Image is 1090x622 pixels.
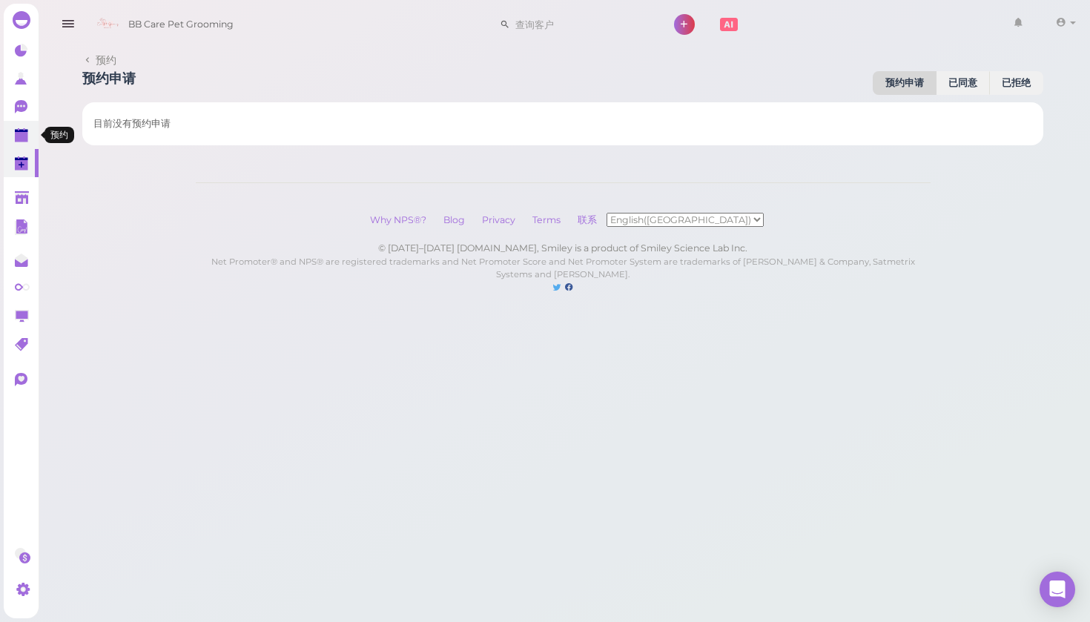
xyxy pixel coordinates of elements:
div: © [DATE]–[DATE] [DOMAIN_NAME], Smiley is a product of Smiley Science Lab Inc. [196,242,931,255]
a: 已拒绝 [989,71,1043,95]
a: 已同意 [936,71,990,95]
a: Why NPS®? [363,214,434,225]
a: Terms [525,214,568,225]
li: 目前没有预约申请 [82,110,1043,138]
a: 预约 [82,53,245,67]
div: 预约 [44,127,74,143]
div: Open Intercom Messenger [1040,572,1075,607]
input: 查询客户 [510,13,654,36]
a: 联系 [570,214,607,225]
a: 预约申请 [873,71,937,95]
a: Privacy [475,214,523,225]
span: BB Care Pet Grooming [128,4,234,45]
small: Net Promoter® and NPS® are registered trademarks and Net Promoter Score and Net Promoter System a... [211,257,915,280]
h1: 预约申请 [82,71,136,95]
a: Blog [436,214,472,225]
